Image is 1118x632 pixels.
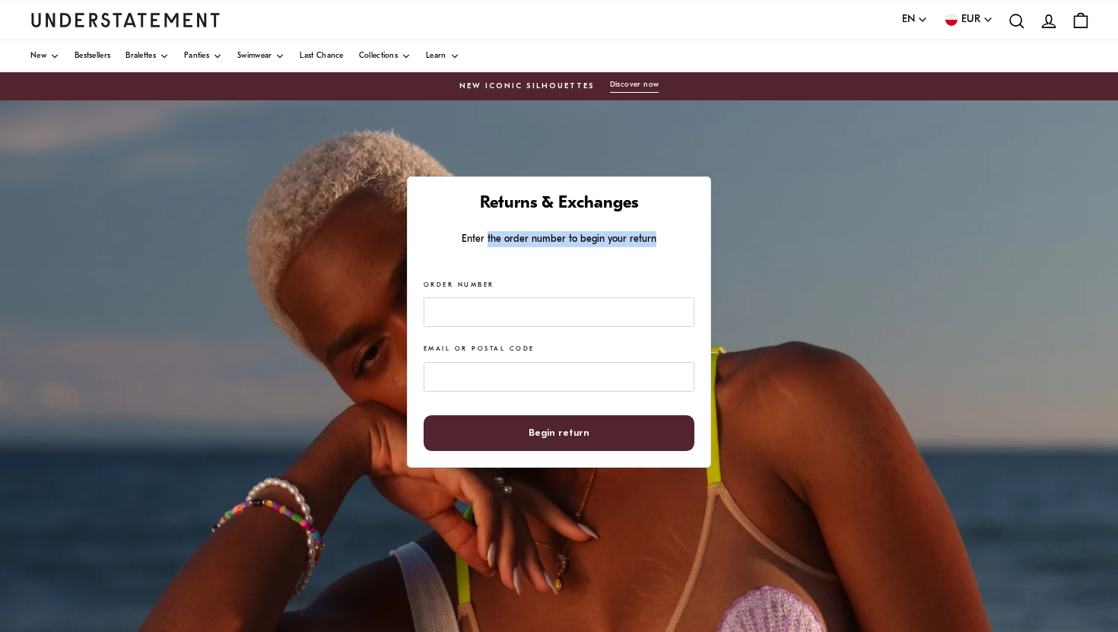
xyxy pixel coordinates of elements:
a: Last Chance [300,40,343,72]
span: New [30,52,46,60]
span: EUR [961,11,980,28]
a: New [30,40,59,72]
p: Enter the order number to begin your return [424,231,694,247]
span: Panties [184,52,209,60]
span: Begin return [529,416,589,450]
span: New Iconic Silhouettes [459,81,595,93]
a: New Iconic SilhouettesDiscover now [30,80,1088,93]
a: Bestsellers [75,40,110,72]
span: Swimwear [237,52,272,60]
button: Discover now [610,80,659,93]
h1: Returns & Exchanges [424,193,694,215]
span: Collections [359,52,398,60]
a: Understatement Homepage [30,13,221,27]
a: Collections [359,40,411,72]
a: Swimwear [237,40,284,72]
span: EN [902,11,915,28]
label: Order Number [424,281,494,291]
label: Email or Postal Code [424,345,535,354]
span: Learn [426,52,446,60]
a: Panties [184,40,222,72]
span: Bestsellers [75,52,110,60]
a: Learn [426,40,459,72]
button: Begin return [424,415,694,451]
button: EN [902,11,928,28]
span: Last Chance [300,52,343,60]
span: Bralettes [125,52,156,60]
a: Bralettes [125,40,169,72]
button: EUR [943,11,993,28]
